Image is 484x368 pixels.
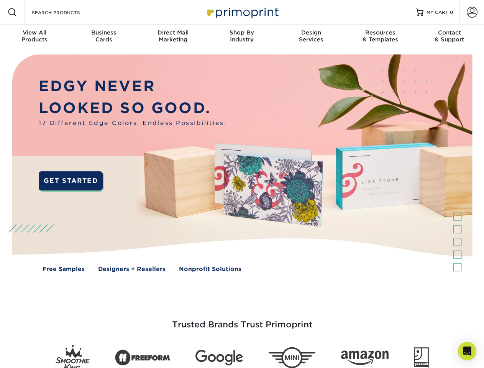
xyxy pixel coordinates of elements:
div: & Templates [346,29,415,43]
a: DesignServices [277,25,346,49]
div: Open Intercom Messenger [458,342,476,360]
div: Industry [207,29,276,43]
h3: Trusted Brands Trust Primoprint [18,301,466,339]
div: Marketing [138,29,207,43]
img: Primoprint [204,4,281,20]
span: 0 [450,10,453,15]
a: Direct MailMarketing [138,25,207,49]
a: GET STARTED [39,171,103,191]
a: Contact& Support [415,25,484,49]
p: LOOKED SO GOOD. [39,97,226,119]
a: Free Samples [43,265,85,274]
p: EDGY NEVER [39,76,226,97]
img: Google [195,350,243,366]
a: Nonprofit Solutions [179,265,241,274]
div: & Support [415,29,484,43]
span: Shop By [207,29,276,36]
span: Direct Mail [138,29,207,36]
span: Contact [415,29,484,36]
a: Resources& Templates [346,25,415,49]
span: MY CART [427,9,448,16]
span: Design [277,29,346,36]
input: SEARCH PRODUCTS..... [31,8,106,17]
a: BusinessCards [69,25,138,49]
div: Services [277,29,346,43]
a: Designers + Resellers [98,265,166,274]
span: Business [69,29,138,36]
div: Cards [69,29,138,43]
img: Amazon [341,351,389,365]
span: Resources [346,29,415,36]
span: 17 Different Edge Colors. Endless Possibilities. [39,119,226,128]
a: Shop ByIndustry [207,25,276,49]
img: Goodwill [414,347,429,368]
